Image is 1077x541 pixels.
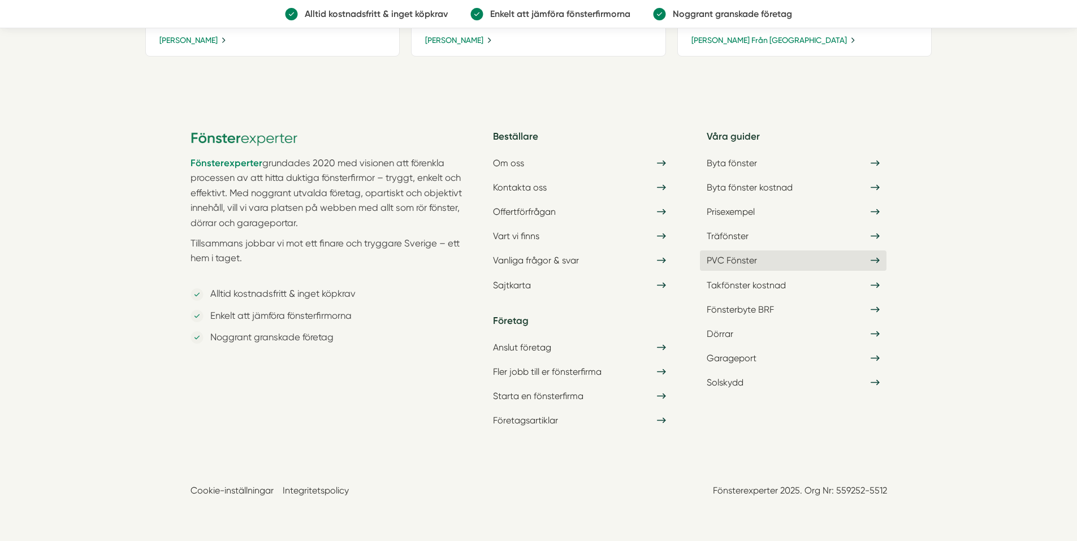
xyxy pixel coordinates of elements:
a: Fler jobb till er fönsterfirma [486,362,673,382]
a: Vanliga frågor & svar [486,250,673,270]
p: Alltid kostnadsfritt & inget köpkrav [204,287,356,301]
a: Garageport [700,348,886,368]
a: Offertförfrågan [486,202,673,222]
a: Byta fönster kostnad [700,178,886,197]
a: Byta fönster [700,153,886,173]
a: Fönsterexperter [191,158,262,168]
a: Sajtkarta [486,275,673,295]
a: Prisexempel [700,202,886,222]
h5: Beställare [486,129,673,153]
a: PVC Fönster [700,250,886,270]
a: [PERSON_NAME] [159,34,226,46]
a: Vart vi finns [486,226,673,246]
p: Alltid kostnadsfritt & inget köpkrav [298,7,448,21]
strong: Fönsterexperter [191,157,262,168]
a: Anslut företag [486,337,673,357]
h5: Våra guider [700,129,886,153]
a: Integritetspolicy [283,485,349,496]
a: Cookie-inställningar [191,485,274,496]
p: Noggrant granskade företag [666,7,792,21]
a: Företagsartiklar [486,410,673,430]
p: Tillsammans jobbar vi mot ett finare och tryggare Sverige – ett hem i taget. [191,236,473,281]
a: [PERSON_NAME] från [GEOGRAPHIC_DATA] [691,34,855,46]
p: Enkelt att jämföra fönsterfirmorna [483,7,630,21]
p: Noggrant granskade företag [204,330,334,345]
a: Fönsterbyte BRF [700,300,886,319]
a: Kontakta oss [486,178,673,197]
p: grundades 2020 med visionen att förenkla processen av att hitta duktiga fönsterfirmor – tryggt, e... [191,155,473,231]
a: Om oss [486,153,673,173]
a: Solskydd [700,373,886,392]
h5: Företag [486,300,673,337]
img: Fönsterexperter [191,129,298,147]
a: Träfönster [700,226,886,246]
a: Takfönster kostnad [700,275,886,295]
a: Starta en fönsterfirma [486,386,673,406]
a: Fönsterexperter 2025. Org Nr: 559252-5512 [713,485,887,496]
a: [PERSON_NAME] [425,34,492,46]
p: Enkelt att jämföra fönsterfirmorna [204,309,352,323]
a: Dörrar [700,324,886,344]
